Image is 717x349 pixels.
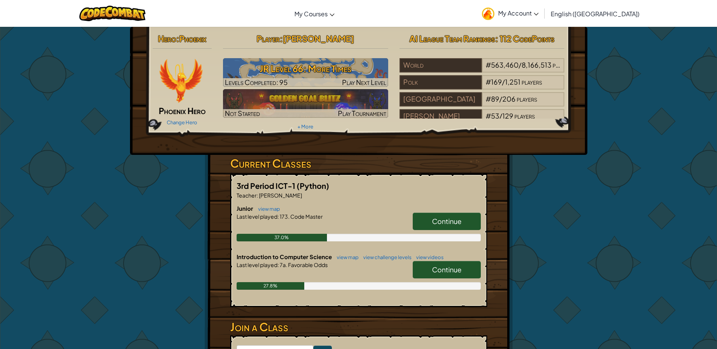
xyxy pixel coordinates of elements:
span: 1,251 [505,77,520,86]
span: 206 [502,94,516,103]
span: Levels Completed: 95 [225,78,288,86]
span: : [277,261,279,268]
span: Introduction to Computer Science [237,253,333,260]
span: Last level played [237,213,277,220]
span: 53 [491,111,499,120]
span: / [502,77,505,86]
span: Junior [237,205,254,212]
h3: Current Classes [230,155,487,172]
span: : [280,33,283,44]
span: English ([GEOGRAPHIC_DATA]) [551,10,640,18]
span: 173. [279,213,290,220]
span: Continue [432,265,461,274]
a: view videos [412,254,444,260]
span: 169 [491,77,502,86]
span: # [486,77,491,86]
a: view map [254,206,280,212]
div: [GEOGRAPHIC_DATA] [400,92,482,107]
div: World [400,58,482,73]
span: : [277,213,279,220]
span: players [522,77,542,86]
span: Not Started [225,109,260,117]
img: Golden Goal [223,89,388,118]
a: My Courses [291,3,338,24]
h3: JR Level 66: More Times [223,60,388,77]
a: Play Next Level [223,58,388,87]
span: Continue [432,217,461,225]
div: 37.0% [237,234,327,241]
img: JR Level 66: More Times [223,58,388,87]
span: Last level played [237,261,277,268]
span: My Account [498,9,539,17]
span: (Python) [297,181,329,190]
a: view map [333,254,359,260]
span: Code Master [290,213,323,220]
a: World#563,460/8,166,513players [400,65,565,74]
span: / [519,60,522,69]
img: avatar [482,8,494,20]
span: / [499,94,502,103]
span: Phoenix [179,33,206,44]
img: Codecombat-Pets-Phoenix-01.png [158,58,203,103]
span: 3rd Period ICT-1 [237,181,297,190]
div: Polk [400,75,482,90]
span: Play Next Level [342,78,386,86]
img: CodeCombat logo [79,6,146,21]
span: Teacher [237,192,257,199]
span: Hero [158,33,176,44]
span: : 112 CodePoints [495,33,554,44]
a: Polk#169/1,251players [400,82,565,91]
span: : [176,33,179,44]
a: English ([GEOGRAPHIC_DATA]) [547,3,643,24]
div: [PERSON_NAME] [400,109,482,124]
a: + More [297,124,313,130]
span: 563,460 [491,60,519,69]
a: [GEOGRAPHIC_DATA]#89/206players [400,99,565,108]
span: # [486,60,491,69]
span: : [257,192,258,199]
span: players [514,111,535,120]
span: AI League Team Rankings [409,33,495,44]
span: Phoenix Hero [159,105,206,116]
a: view challenge levels [359,254,412,260]
span: [PERSON_NAME] [283,33,354,44]
span: # [486,94,491,103]
span: 8,166,513 [522,60,551,69]
span: 129 [502,111,513,120]
a: My Account [478,2,542,25]
span: Player [257,33,280,44]
span: Favorable Odds [287,261,328,268]
span: players [553,60,573,69]
span: [PERSON_NAME] [258,192,302,199]
span: 89 [491,94,499,103]
span: My Courses [294,10,328,18]
span: players [517,94,537,103]
span: # [486,111,491,120]
a: [PERSON_NAME]#53/129players [400,116,565,125]
a: Not StartedPlay Tournament [223,89,388,118]
span: / [499,111,502,120]
span: Play Tournament [338,109,386,117]
h3: Join a Class [230,318,487,335]
a: Change Hero [167,119,197,125]
div: 27.8% [237,282,305,290]
span: 7a. [279,261,287,268]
